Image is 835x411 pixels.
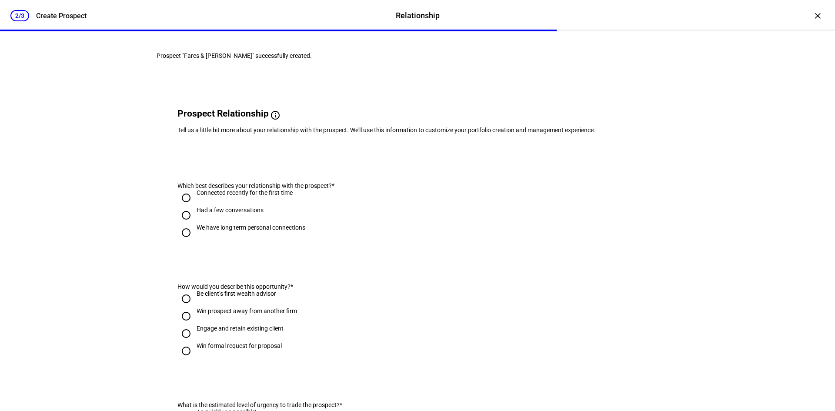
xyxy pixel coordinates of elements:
span: Which best describes your relationship with the prospect? [177,182,332,189]
div: Tell us a little bit more about your relationship with the prospect. We'll use this information t... [177,127,658,134]
span: How would you describe this opportunity? [177,283,291,290]
div: Be client’s first wealth advisor [197,290,276,297]
div: We have long term personal connections [197,224,305,231]
div: 2/3 [10,10,29,21]
div: Engage and retain existing client [197,325,284,332]
span: Why we ask [281,110,335,120]
div: Create Prospect [36,12,87,20]
div: Win formal request for proposal [197,342,282,349]
span: What is the estimated level of urgency to trade the prospect? [177,401,340,408]
div: × [811,9,825,23]
div: Had a few conversations [197,207,264,214]
mat-icon: info [270,110,281,120]
div: Relationship [396,10,440,21]
div: Prospect "Fares & [PERSON_NAME]" successfully created. [157,52,678,59]
span: Prospect Relationship [177,108,269,119]
div: Connected recently for the first time [197,189,293,196]
div: Win prospect away from another firm [197,307,297,314]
